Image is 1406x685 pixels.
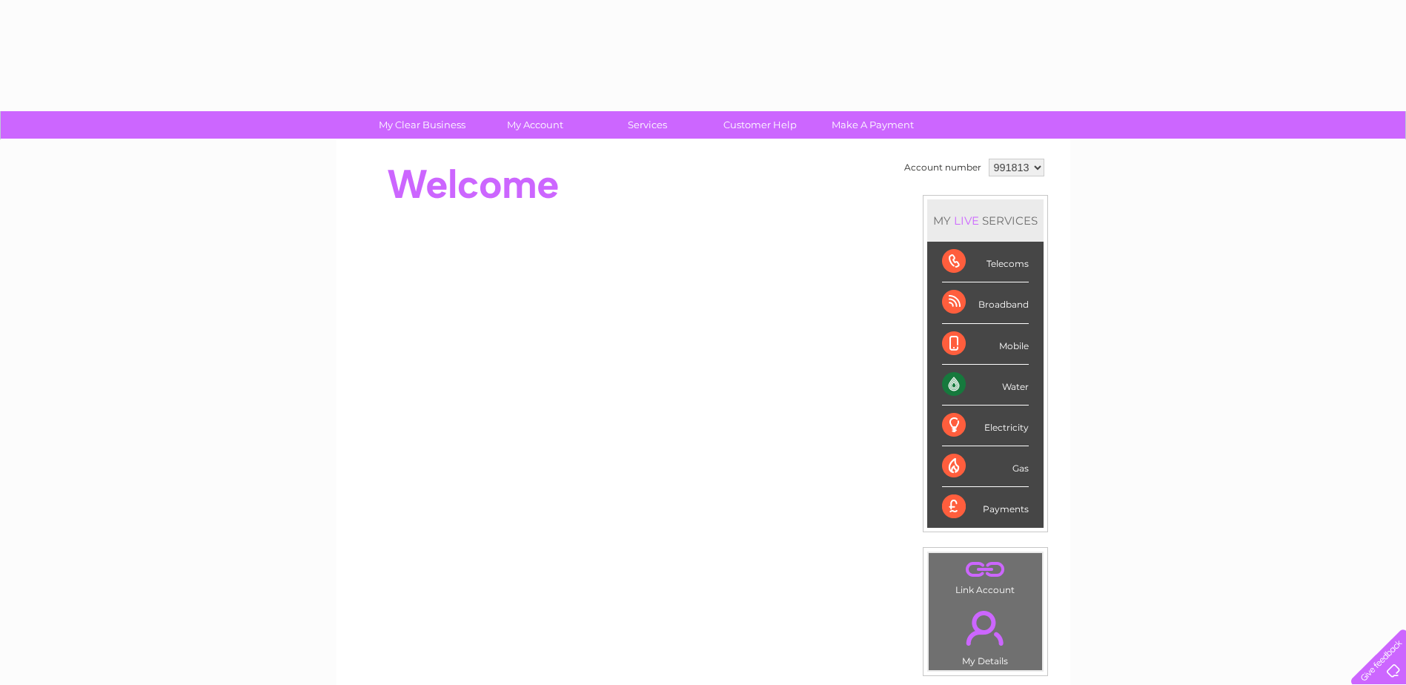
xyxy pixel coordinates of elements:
[951,214,982,228] div: LIVE
[474,111,596,139] a: My Account
[932,557,1038,583] a: .
[942,446,1029,487] div: Gas
[942,324,1029,365] div: Mobile
[942,406,1029,446] div: Electricity
[932,602,1038,654] a: .
[361,111,483,139] a: My Clear Business
[942,242,1029,282] div: Telecoms
[942,365,1029,406] div: Water
[942,487,1029,527] div: Payments
[927,199,1044,242] div: MY SERVICES
[942,282,1029,323] div: Broadband
[928,552,1043,599] td: Link Account
[699,111,821,139] a: Customer Help
[901,155,985,180] td: Account number
[812,111,934,139] a: Make A Payment
[586,111,709,139] a: Services
[928,598,1043,671] td: My Details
